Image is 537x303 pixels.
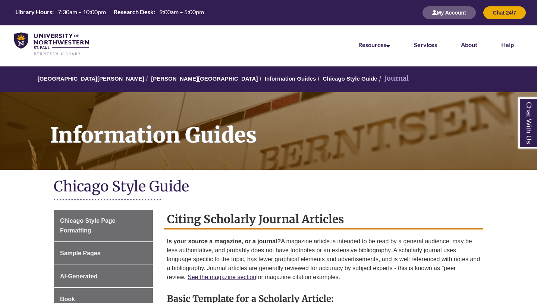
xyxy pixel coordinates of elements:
[483,6,526,19] button: Chat 24/7
[188,274,256,280] a: See the magazine section
[358,41,390,48] a: Resources
[42,92,537,160] h1: Information Guides
[501,41,514,48] a: Help
[461,41,477,48] a: About
[12,8,55,16] th: Library Hours:
[38,75,144,82] a: [GEOGRAPHIC_DATA][PERSON_NAME]
[265,75,316,82] a: Information Guides
[111,8,156,16] th: Research Desk:
[167,238,281,244] strong: Is your source a magazine, or a journal?
[54,242,153,265] a: Sample Pages
[54,177,483,197] h1: Chicago Style Guide
[414,41,437,48] a: Services
[323,75,377,82] a: Chicago Style Guide
[60,296,75,302] span: Book
[54,265,153,288] a: AI-Generated
[423,6,476,19] button: My Account
[60,250,101,256] span: Sample Pages
[12,8,207,18] a: Hours Today
[12,8,207,17] table: Hours Today
[151,75,258,82] a: [PERSON_NAME][GEOGRAPHIC_DATA]
[58,8,106,15] span: 7:30am – 10:00pm
[60,218,116,234] span: Chicago Style Page Formatting
[60,273,97,279] span: AI-Generated
[14,32,89,56] img: UNWSP Library Logo
[54,210,153,241] a: Chicago Style Page Formatting
[377,73,409,84] li: Journal
[167,237,481,282] p: A magazine article is intended to be read by a general audience, may be less authoritative, and p...
[164,210,484,229] h2: Citing Scholarly Journal Articles
[483,9,526,16] a: Chat 24/7
[159,8,204,15] span: 9:00am – 5:00pm
[423,9,476,16] a: My Account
